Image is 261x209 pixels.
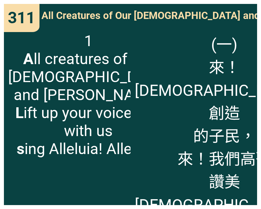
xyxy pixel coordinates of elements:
span: 311 [8,9,35,27]
b: A [23,50,34,68]
b: s [17,140,24,158]
span: 1 ll creatures of our [DEMOGRAPHIC_DATA] and [PERSON_NAME], ift up your voice and with us ing All... [8,32,169,158]
b: L [15,104,23,122]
